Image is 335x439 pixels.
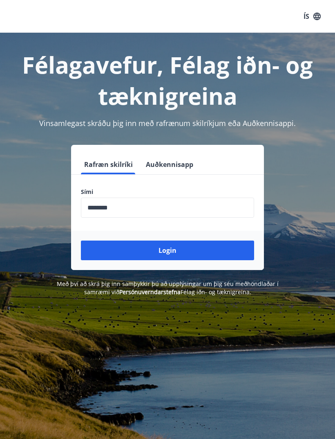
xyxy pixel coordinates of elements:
button: Auðkennisapp [143,155,197,174]
button: Login [81,241,254,260]
h1: Félagavefur, Félag iðn- og tæknigreina [10,49,325,111]
span: Með því að skrá þig inn samþykkir þú að upplýsingar um þig séu meðhöndlaðar í samræmi við Félag i... [57,280,279,296]
button: ÍS [299,9,325,24]
span: Vinsamlegast skráðu þig inn með rafrænum skilríkjum eða Auðkennisappi. [39,118,296,128]
button: Rafræn skilríki [81,155,136,174]
a: Persónuverndarstefna [119,288,181,296]
label: Sími [81,188,254,196]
